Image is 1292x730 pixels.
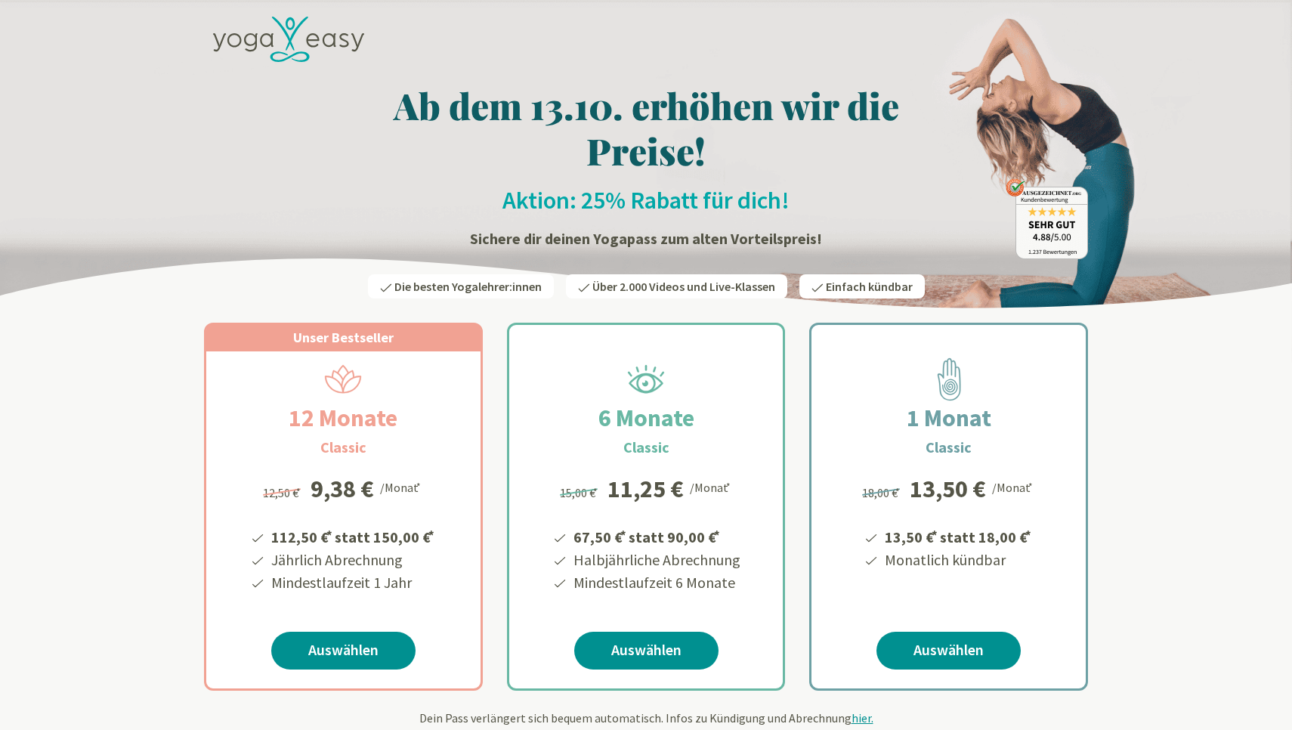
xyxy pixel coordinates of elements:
h2: 1 Monat [870,400,1028,436]
h2: Aktion: 25% Rabatt für dich! [204,185,1088,215]
h2: 6 Monate [562,400,731,436]
span: 18,00 € [862,485,902,500]
li: Mindestlaufzeit 1 Jahr [269,571,437,594]
div: 13,50 € [910,477,986,501]
li: Halbjährliche Abrechnung [571,549,740,571]
li: 13,50 € statt 18,00 € [882,523,1034,549]
li: Jährlich Abrechnung [269,549,437,571]
li: Monatlich kündbar [882,549,1034,571]
div: /Monat [380,477,423,496]
strong: Sichere dir deinen Yogapass zum alten Vorteilspreis! [470,229,822,248]
h1: Ab dem 13.10. erhöhen wir die Preise! [204,82,1088,173]
li: Mindestlaufzeit 6 Monate [571,571,740,594]
a: Auswählen [271,632,416,670]
span: Einfach kündbar [826,279,913,294]
span: hier. [852,710,873,725]
h3: Classic [926,436,972,459]
a: Auswählen [574,632,719,670]
span: 15,00 € [560,485,600,500]
div: /Monat [992,477,1035,496]
a: Auswählen [876,632,1021,670]
li: 67,50 € statt 90,00 € [571,523,740,549]
div: 9,38 € [311,477,374,501]
h3: Classic [623,436,669,459]
span: Die besten Yogalehrer:innen [394,279,542,294]
div: 11,25 € [607,477,684,501]
li: 112,50 € statt 150,00 € [269,523,437,549]
img: ausgezeichnet_badge.png [1006,178,1088,259]
h2: 12 Monate [252,400,434,436]
span: 12,50 € [263,485,303,500]
span: Über 2.000 Videos und Live-Klassen [592,279,775,294]
h3: Classic [320,436,366,459]
span: Unser Bestseller [293,329,394,346]
div: /Monat [690,477,733,496]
